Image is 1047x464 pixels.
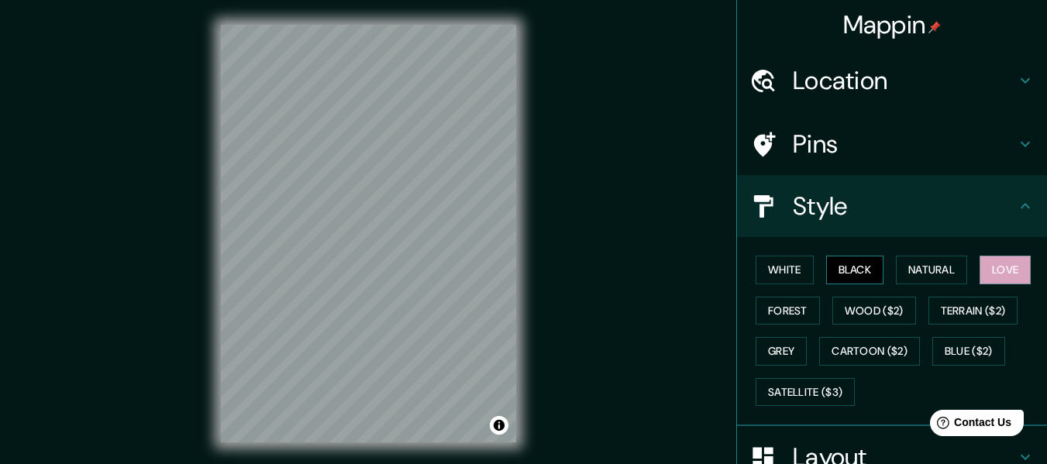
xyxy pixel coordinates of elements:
[756,297,820,325] button: Forest
[221,25,516,442] canvas: Map
[737,50,1047,112] div: Location
[826,256,884,284] button: Black
[793,191,1016,222] h4: Style
[756,378,855,407] button: Satellite ($3)
[980,256,1031,284] button: Love
[737,175,1047,237] div: Style
[932,337,1005,366] button: Blue ($2)
[490,416,508,435] button: Toggle attribution
[928,21,941,33] img: pin-icon.png
[793,65,1016,96] h4: Location
[756,337,807,366] button: Grey
[793,129,1016,160] h4: Pins
[896,256,967,284] button: Natural
[909,404,1030,447] iframe: Help widget launcher
[928,297,1018,325] button: Terrain ($2)
[843,9,942,40] h4: Mappin
[737,113,1047,175] div: Pins
[832,297,916,325] button: Wood ($2)
[756,256,814,284] button: White
[819,337,920,366] button: Cartoon ($2)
